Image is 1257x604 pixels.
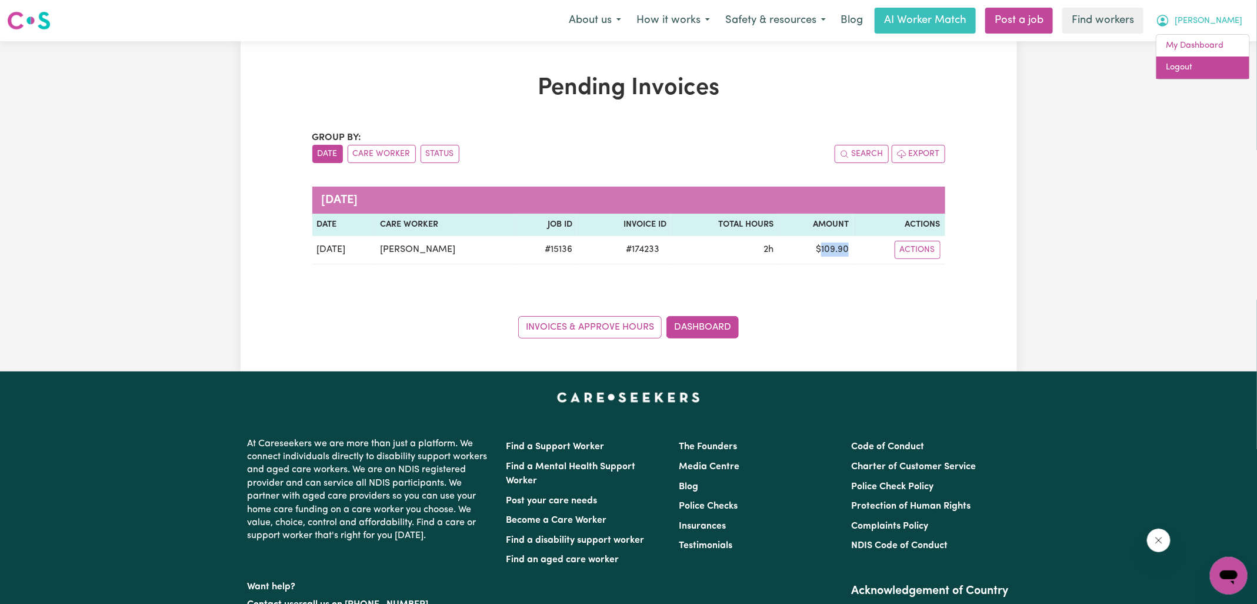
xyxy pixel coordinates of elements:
[506,462,636,486] a: Find a Mental Health Support Worker
[851,522,928,531] a: Complaints Policy
[851,541,948,550] a: NDIS Code of Conduct
[506,516,607,525] a: Become a Care Worker
[892,145,945,163] button: Export
[312,214,376,236] th: Date
[561,8,629,33] button: About us
[1156,57,1249,79] a: Logout
[853,214,945,236] th: Actions
[1156,34,1250,79] div: My Account
[515,236,576,264] td: # 15136
[835,145,889,163] button: Search
[312,145,343,163] button: sort invoices by date
[851,502,971,511] a: Protection of Human Rights
[679,442,737,452] a: The Founders
[851,482,933,492] a: Police Check Policy
[557,393,700,402] a: Careseekers home page
[312,74,945,102] h1: Pending Invoices
[312,187,945,214] caption: [DATE]
[312,133,362,142] span: Group by:
[763,245,773,254] span: 2 hours
[248,433,492,547] p: At Careseekers we are more than just a platform. We connect individuals directly to disability su...
[629,8,718,33] button: How it works
[875,8,976,34] a: AI Worker Match
[312,236,376,264] td: [DATE]
[506,442,605,452] a: Find a Support Worker
[833,8,870,34] a: Blog
[679,522,726,531] a: Insurances
[851,442,924,452] a: Code of Conduct
[679,462,739,472] a: Media Centre
[248,576,492,593] p: Want help?
[666,316,739,338] a: Dashboard
[679,541,732,550] a: Testimonials
[851,584,1009,598] h2: Acknowledgement of Country
[348,145,416,163] button: sort invoices by care worker
[506,496,598,506] a: Post your care needs
[851,462,976,472] a: Charter of Customer Service
[7,10,51,31] img: Careseekers logo
[778,214,853,236] th: Amount
[7,8,71,18] span: Need any help?
[619,243,666,257] span: # 174233
[7,7,51,34] a: Careseekers logo
[895,241,941,259] button: Actions
[1156,35,1249,57] a: My Dashboard
[577,214,672,236] th: Invoice ID
[1147,529,1171,552] iframe: Close message
[679,502,738,511] a: Police Checks
[671,214,778,236] th: Total Hours
[1175,15,1242,28] span: [PERSON_NAME]
[1062,8,1143,34] a: Find workers
[1210,557,1248,595] iframe: Button to launch messaging window
[375,236,515,264] td: [PERSON_NAME]
[679,482,698,492] a: Blog
[518,316,662,338] a: Invoices & Approve Hours
[778,236,853,264] td: $ 109.90
[1148,8,1250,33] button: My Account
[718,8,833,33] button: Safety & resources
[985,8,1053,34] a: Post a job
[506,555,619,565] a: Find an aged care worker
[375,214,515,236] th: Care Worker
[421,145,459,163] button: sort invoices by paid status
[506,536,645,545] a: Find a disability support worker
[515,214,576,236] th: Job ID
